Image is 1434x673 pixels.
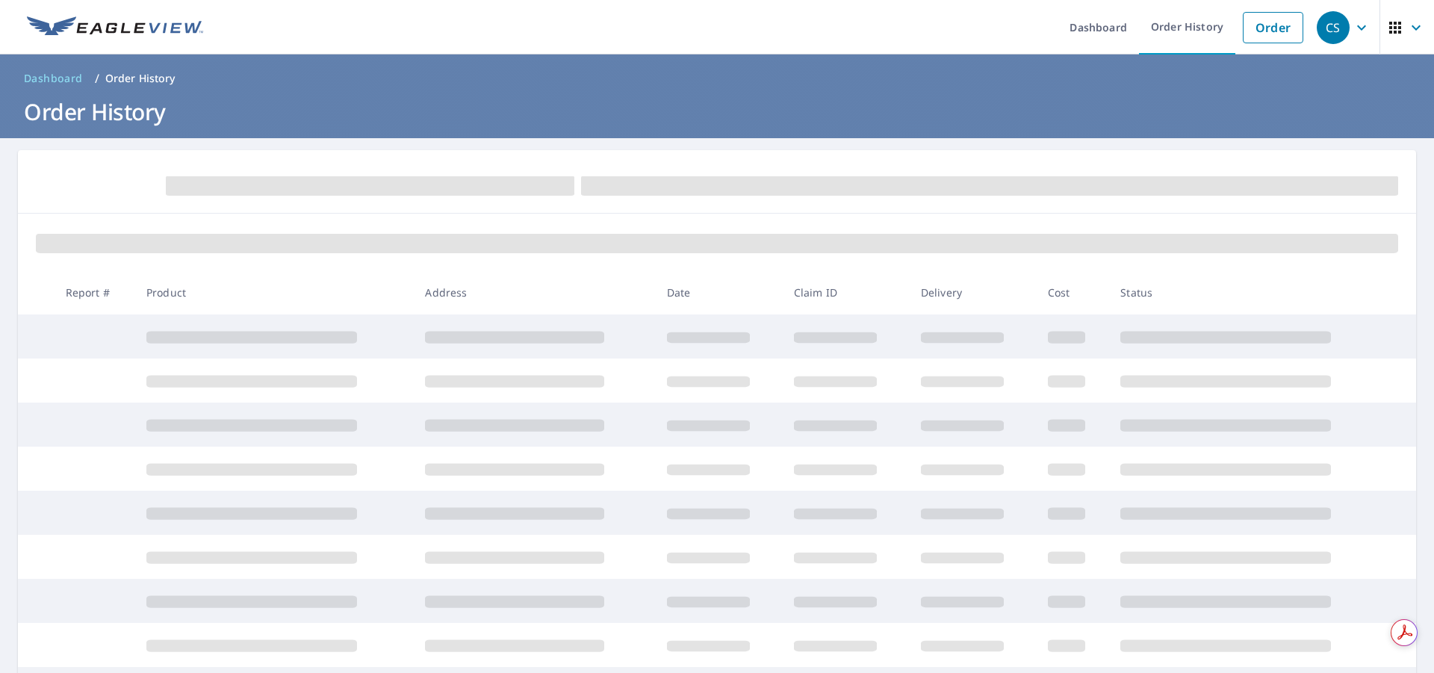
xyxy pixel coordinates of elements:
div: CS [1317,11,1350,44]
th: Claim ID [782,270,909,314]
img: EV Logo [27,16,203,39]
a: Dashboard [18,66,89,90]
li: / [95,69,99,87]
h1: Order History [18,96,1416,127]
span: Dashboard [24,71,83,86]
a: Order [1243,12,1303,43]
p: Order History [105,71,176,86]
th: Address [413,270,654,314]
th: Status [1108,270,1388,314]
th: Product [134,270,413,314]
th: Delivery [909,270,1036,314]
th: Cost [1036,270,1109,314]
th: Report # [54,270,134,314]
th: Date [655,270,782,314]
nav: breadcrumb [18,66,1416,90]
